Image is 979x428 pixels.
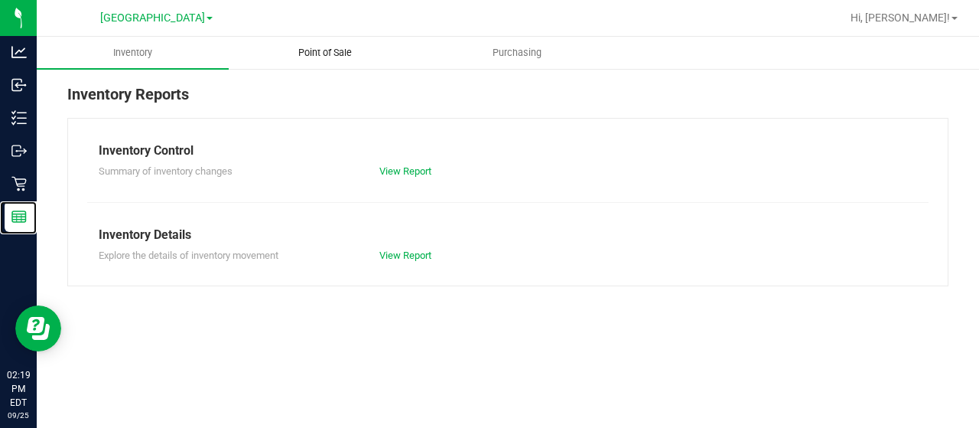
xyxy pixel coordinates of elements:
[229,37,421,69] a: Point of Sale
[11,143,27,158] inline-svg: Outbound
[67,83,948,118] div: Inventory Reports
[379,165,431,177] a: View Report
[93,46,173,60] span: Inventory
[11,176,27,191] inline-svg: Retail
[472,46,562,60] span: Purchasing
[7,368,30,410] p: 02:19 PM EDT
[7,410,30,421] p: 09/25
[99,165,233,177] span: Summary of inventory changes
[11,77,27,93] inline-svg: Inbound
[100,11,205,25] span: [GEOGRAPHIC_DATA]
[11,44,27,60] inline-svg: Analytics
[37,37,229,69] a: Inventory
[15,305,61,351] iframe: Resource center
[99,250,278,261] span: Explore the details of inventory movement
[11,110,27,126] inline-svg: Inventory
[851,11,950,24] span: Hi, [PERSON_NAME]!
[11,209,27,224] inline-svg: Reports
[99,142,917,160] div: Inventory Control
[99,226,917,244] div: Inventory Details
[379,250,431,261] a: View Report
[278,46,372,60] span: Point of Sale
[421,37,613,69] a: Purchasing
